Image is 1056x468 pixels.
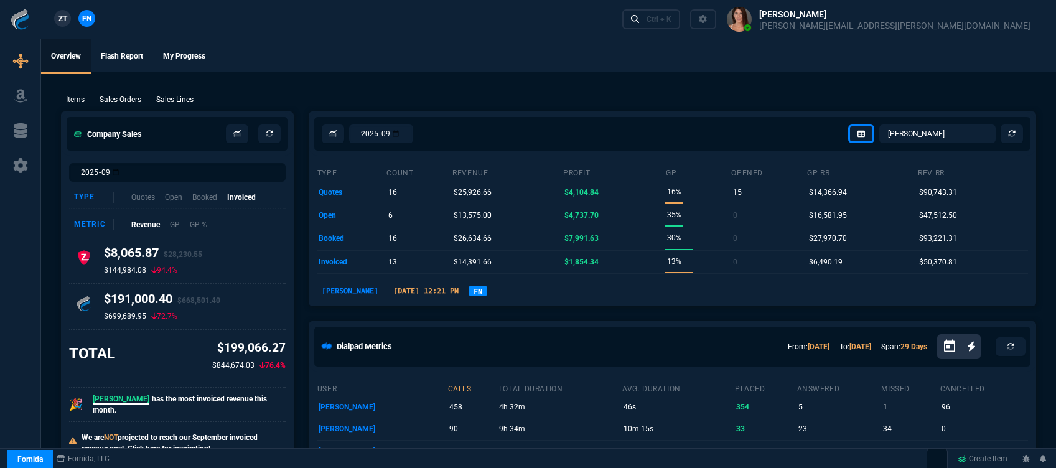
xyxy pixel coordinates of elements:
p: 5 [883,442,938,460]
p: 5 [798,398,879,416]
p: 0 [942,420,1026,438]
p: 354 [736,398,794,416]
th: user [317,379,447,396]
th: missed [881,379,939,396]
p: 0 [733,230,737,247]
p: 35% [667,206,681,223]
p: From: [788,341,829,352]
p: Sales Orders [100,94,141,105]
p: $6,490.19 [809,253,843,271]
p: 34 [883,420,938,438]
td: booked [317,227,386,250]
a: [DATE] [808,342,829,351]
td: quotes [317,180,386,204]
td: open [317,204,386,227]
p: $27,970.70 [809,230,847,247]
th: GP [665,163,731,180]
td: invoiced [317,250,386,273]
p: 16% [667,183,681,200]
p: 16 [388,184,397,201]
p: $4,104.84 [564,184,599,201]
p: 🎉 [69,396,83,413]
p: 5 [942,442,1026,460]
p: $26,634.66 [454,230,492,247]
p: $1,854.34 [564,253,599,271]
th: revenue [452,163,563,180]
p: GP % [190,219,207,230]
h5: Company Sales [74,128,142,140]
span: $28,230.55 [164,250,202,259]
p: $16,581.95 [809,207,847,224]
p: 30% [667,229,681,246]
p: GP [170,219,180,230]
a: msbcCompanyName [53,453,113,464]
h4: $191,000.40 [104,291,220,311]
p: 1 [883,398,938,416]
p: We are projected to reach our September invoiced revenue goal. Click here for inspiration! [82,432,286,454]
p: 46s [624,398,732,416]
p: [PERSON_NAME] [319,442,445,460]
p: 74 [449,442,495,460]
p: Open [165,192,182,203]
p: Items [66,94,85,105]
p: has the most invoiced revenue this month. [93,393,286,416]
a: FN [469,286,487,296]
p: $25,926.66 [454,184,492,201]
p: 0 [733,253,737,271]
p: 33 [736,420,794,438]
p: 94.4% [151,265,177,275]
h5: Dialpad Metrics [337,340,392,352]
p: 15 [733,184,742,201]
p: $14,366.94 [809,184,847,201]
p: [PERSON_NAME] [317,285,383,296]
div: Metric [74,219,114,230]
p: 96 [942,398,1026,416]
p: 10m 15s [624,420,732,438]
span: $668,501.40 [177,296,220,305]
p: 1h 47m [499,442,620,460]
div: Type [74,192,114,203]
p: Booked [192,192,217,203]
a: Flash Report [91,39,153,74]
p: 0 [733,207,737,224]
p: [PERSON_NAME] [319,398,445,416]
p: 23 [798,420,879,438]
p: $7,991.63 [564,230,599,247]
p: 48 [736,442,794,460]
p: 13 [388,253,397,271]
p: 16 [798,442,879,460]
th: cancelled [940,379,1028,396]
p: Span: [881,341,927,352]
p: 13% [667,253,681,270]
th: answered [797,379,881,396]
span: ZT [58,13,67,24]
span: [PERSON_NAME] [93,395,149,405]
th: GP RR [806,163,917,180]
h3: TOTAL [69,344,115,363]
p: $844,674.03 [212,360,255,371]
p: Invoiced [227,192,256,203]
p: $13,575.00 [454,207,492,224]
p: $144,984.08 [104,265,146,275]
th: avg. duration [622,379,734,396]
p: 90 [449,420,495,438]
p: 9h 34m [499,420,620,438]
p: 76.4% [259,360,286,371]
p: 72.7% [151,311,177,321]
p: $699,689.95 [104,311,146,321]
p: Quotes [131,192,155,203]
th: calls [447,379,497,396]
p: Revenue [131,219,160,230]
p: $90,743.31 [919,184,957,201]
p: $199,066.27 [212,339,286,357]
a: Overview [41,39,91,74]
p: 16 [388,230,397,247]
h4: $8,065.87 [104,245,202,265]
p: 1m 40s [624,442,732,460]
th: Rev RR [917,163,1028,180]
a: My Progress [153,39,215,74]
span: NOT [104,433,118,442]
th: opened [731,163,806,180]
p: To: [839,341,871,352]
p: 458 [449,398,495,416]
